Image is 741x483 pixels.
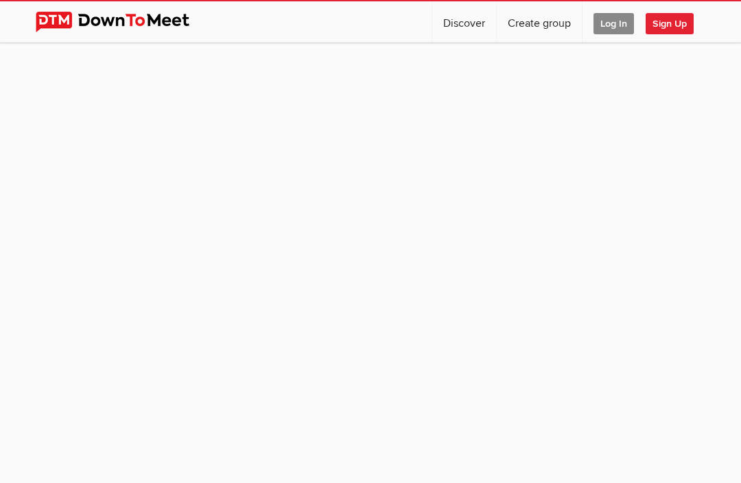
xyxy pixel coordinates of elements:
[432,1,496,43] a: Discover
[36,12,211,32] img: DownToMeet
[583,1,645,43] a: Log In
[646,1,705,43] a: Sign Up
[497,1,582,43] a: Create group
[646,13,694,34] span: Sign Up
[593,13,634,34] span: Log In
